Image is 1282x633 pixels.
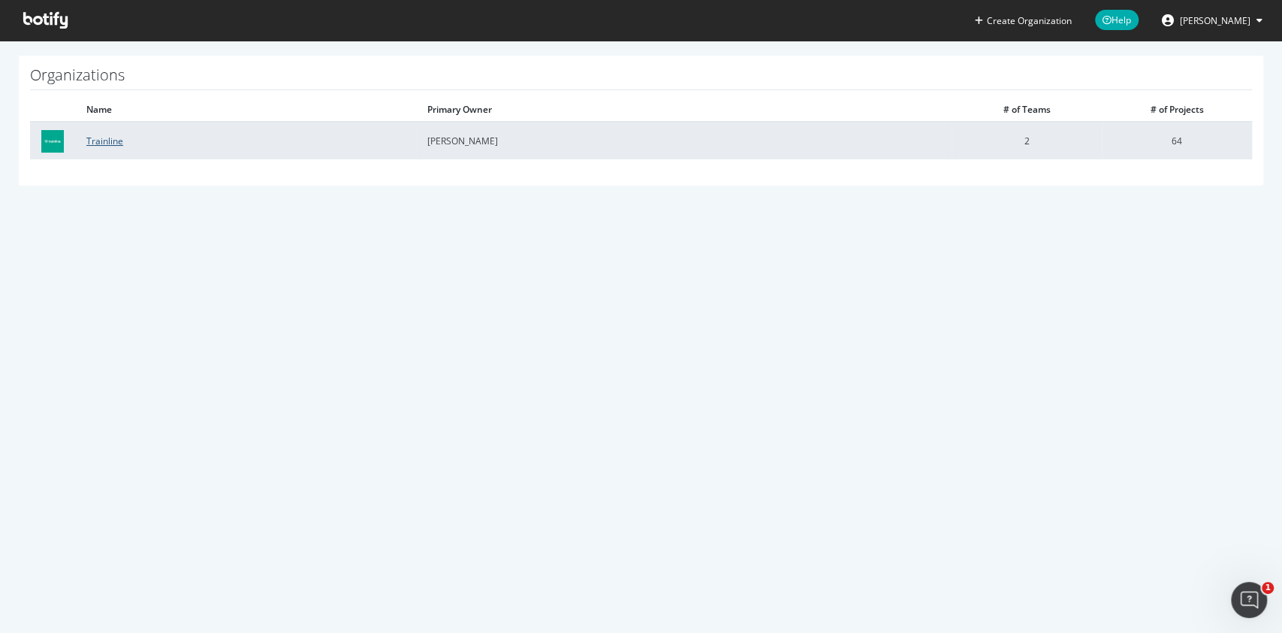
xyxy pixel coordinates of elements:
th: Name [75,98,416,122]
h1: Organizations [30,67,1252,90]
td: [PERSON_NAME] [416,122,952,159]
button: Create Organization [974,14,1072,28]
th: # of Teams [952,98,1102,122]
button: [PERSON_NAME] [1150,8,1274,32]
img: Trainline [41,130,64,153]
td: 2 [952,122,1102,159]
span: Help [1095,10,1139,30]
td: 64 [1102,122,1252,159]
a: Trainline [86,135,123,147]
span: Caroline Schor [1180,14,1250,27]
span: 1 [1262,582,1274,594]
th: # of Projects [1102,98,1252,122]
th: Primary Owner [416,98,952,122]
iframe: Intercom live chat [1231,582,1267,618]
